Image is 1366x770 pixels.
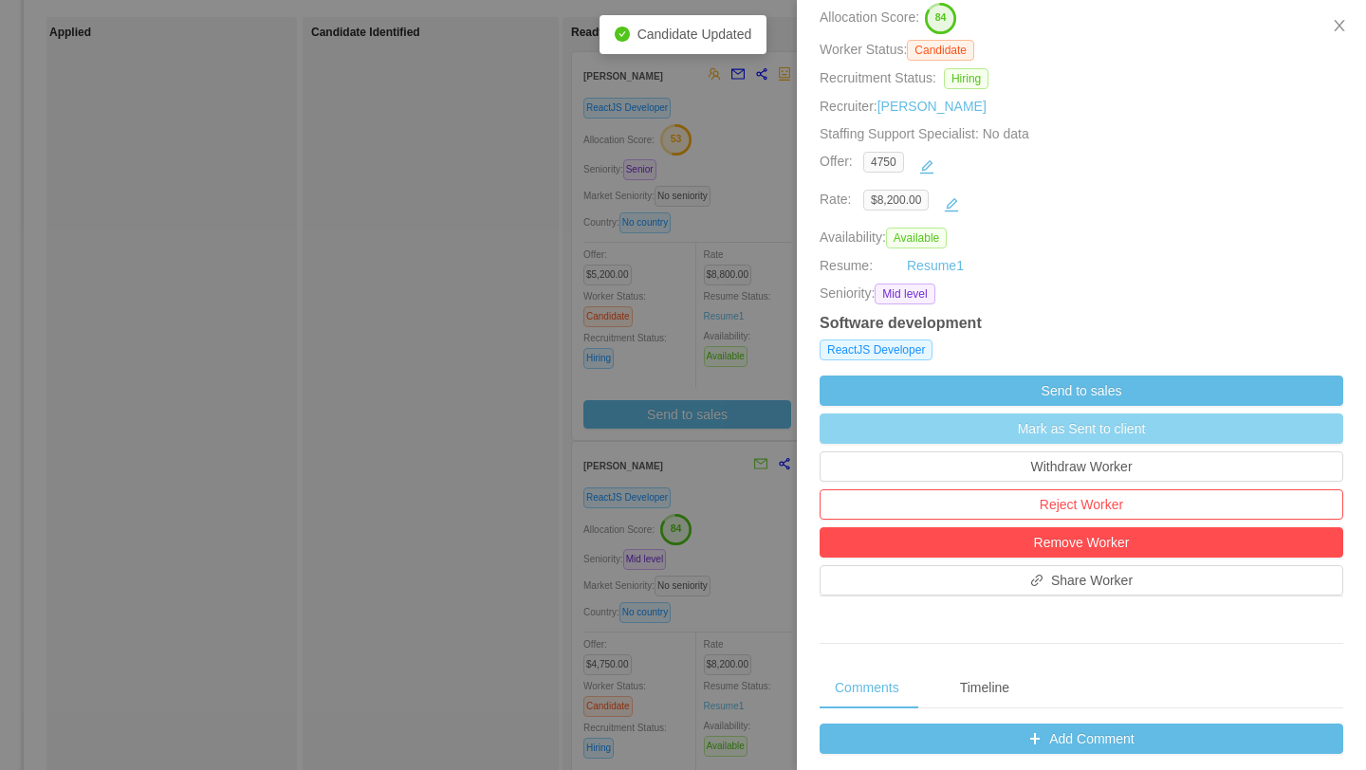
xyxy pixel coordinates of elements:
div: Timeline [945,667,1024,709]
span: Candidate Updated [637,27,752,42]
text: 84 [935,12,947,24]
span: ReactJS Developer [820,339,932,360]
span: $8,200.00 [863,190,929,211]
button: Remove Worker [820,527,1343,558]
span: Hiring [944,68,988,89]
button: Mark as Sent to client [820,413,1343,444]
span: No data [979,126,1029,141]
span: Recruitment Status: [820,70,936,85]
button: Send to sales [820,376,1343,406]
span: Seniority: [820,284,875,304]
i: icon: check-circle [615,27,630,42]
div: Comments [820,667,914,709]
button: Reject Worker [820,489,1343,520]
span: 4750 [863,152,904,173]
span: Available [886,228,947,248]
span: Candidate [907,40,974,61]
button: 84 [919,2,957,32]
button: icon: plusAdd Comment [820,724,1343,754]
span: Allocation Score: [820,10,919,26]
a: Resume1 [907,256,964,276]
span: Staffing Support Specialist: [820,126,1029,141]
span: Mid level [875,284,934,304]
button: icon: linkShare Worker [820,565,1343,596]
span: Availability: [820,229,954,245]
button: icon: edit [912,152,942,182]
strong: Software development [820,315,982,331]
button: Withdraw Worker [820,451,1343,482]
a: [PERSON_NAME] [877,99,987,114]
span: Recruiter: [820,99,987,114]
button: icon: edit [936,190,967,220]
span: Worker Status: [820,42,907,57]
i: icon: close [1332,18,1347,33]
span: Resume: [820,258,873,273]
